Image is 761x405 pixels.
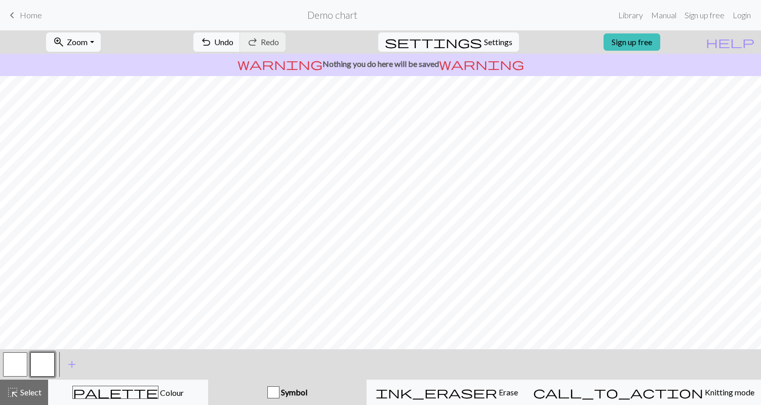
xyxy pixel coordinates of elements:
span: highlight_alt [7,385,19,399]
span: warning [237,57,323,71]
a: Sign up free [604,33,660,51]
p: Nothing you do here will be saved [4,58,757,70]
span: ink_eraser [376,385,497,399]
button: SettingsSettings [378,32,519,52]
button: Colour [48,380,208,405]
span: call_to_action [533,385,703,399]
span: undo [200,35,212,49]
span: zoom_in [53,35,65,49]
a: Library [614,5,647,25]
button: Knitting mode [527,380,761,405]
a: Login [729,5,755,25]
span: keyboard_arrow_left [6,8,18,22]
span: Select [19,387,42,397]
span: Settings [484,36,512,48]
span: Knitting mode [703,387,754,397]
button: Symbol [208,380,367,405]
span: Symbol [279,387,307,397]
button: Erase [367,380,527,405]
span: Zoom [67,37,88,47]
a: Sign up free [680,5,729,25]
span: Colour [158,388,184,397]
span: settings [385,35,482,49]
span: Erase [497,387,518,397]
button: Zoom [46,32,100,52]
a: Manual [647,5,680,25]
i: Settings [385,36,482,48]
span: palette [73,385,158,399]
span: add [66,357,78,372]
span: help [706,35,754,49]
span: Undo [214,37,233,47]
span: warning [439,57,524,71]
h2: Demo chart [307,9,357,21]
a: Home [6,7,42,24]
span: Home [20,10,42,20]
button: Undo [193,32,241,52]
